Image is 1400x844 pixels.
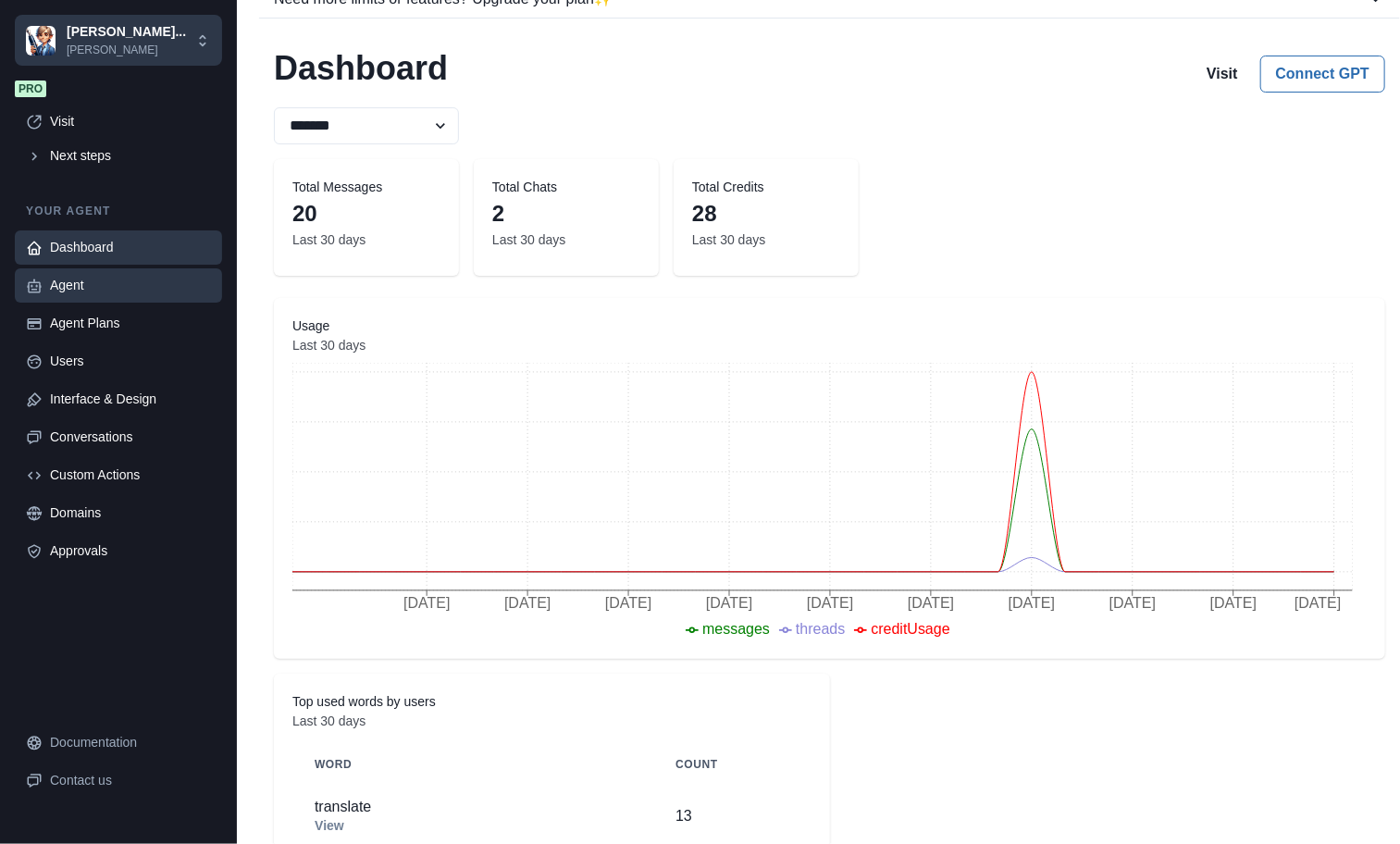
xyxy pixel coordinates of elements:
span: messages [702,621,770,637]
tspan: [DATE] [1295,595,1341,611]
tspan: [DATE] [706,595,752,611]
tspan: [DATE] [807,595,853,611]
dd: Last 30 days [292,712,812,731]
dt: Total Credits [692,178,840,197]
p: translate [315,798,631,816]
div: Agent Plans [50,314,211,333]
div: Users [50,352,211,371]
dd: Last 30 days [292,336,1367,355]
dd: Last 30 days [492,230,640,250]
div: Agent [50,276,211,295]
div: Domains [50,503,211,523]
th: count [653,746,811,783]
div: Dashboard [50,238,211,257]
tspan: [DATE] [1009,595,1055,611]
dd: Last 30 days [692,230,840,250]
dd: Last 30 days [292,230,440,250]
a: Documentation [15,726,222,760]
p: [PERSON_NAME]... [67,22,186,42]
div: Visit [50,112,211,131]
div: Custom Actions [50,465,211,485]
tspan: [DATE] [504,595,551,611]
div: Next steps [50,146,211,166]
button: Visit [1192,56,1253,93]
span: threads [796,621,845,637]
dt: Top used words by users [292,692,812,712]
dd: 20 [292,197,440,230]
tspan: [DATE] [403,595,450,611]
div: Conversations [50,428,211,447]
tspan: [DATE] [605,595,651,611]
dd: 2 [492,197,640,230]
div: Contact us [50,771,211,790]
button: Connect GPT [1260,56,1385,93]
span: Pro [15,81,46,97]
img: Chakra UI [26,26,56,56]
button: View [315,818,344,833]
th: Word [292,746,653,783]
dt: Total Messages [292,178,440,197]
dd: 28 [692,197,840,230]
tspan: [DATE] [1109,595,1156,611]
div: Interface & Design [50,390,211,409]
tspan: [DATE] [908,595,954,611]
p: Your agent [15,203,222,219]
span: creditUsage [871,621,949,637]
div: Documentation [50,733,211,752]
div: Approvals [50,541,211,561]
p: [PERSON_NAME] [67,42,186,58]
dt: Usage [292,316,1367,336]
button: Chakra UI[PERSON_NAME]...[PERSON_NAME] [15,15,222,66]
dt: Total Chats [492,178,640,197]
tspan: [DATE] [1210,595,1257,611]
h2: Dashboard [274,48,448,93]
